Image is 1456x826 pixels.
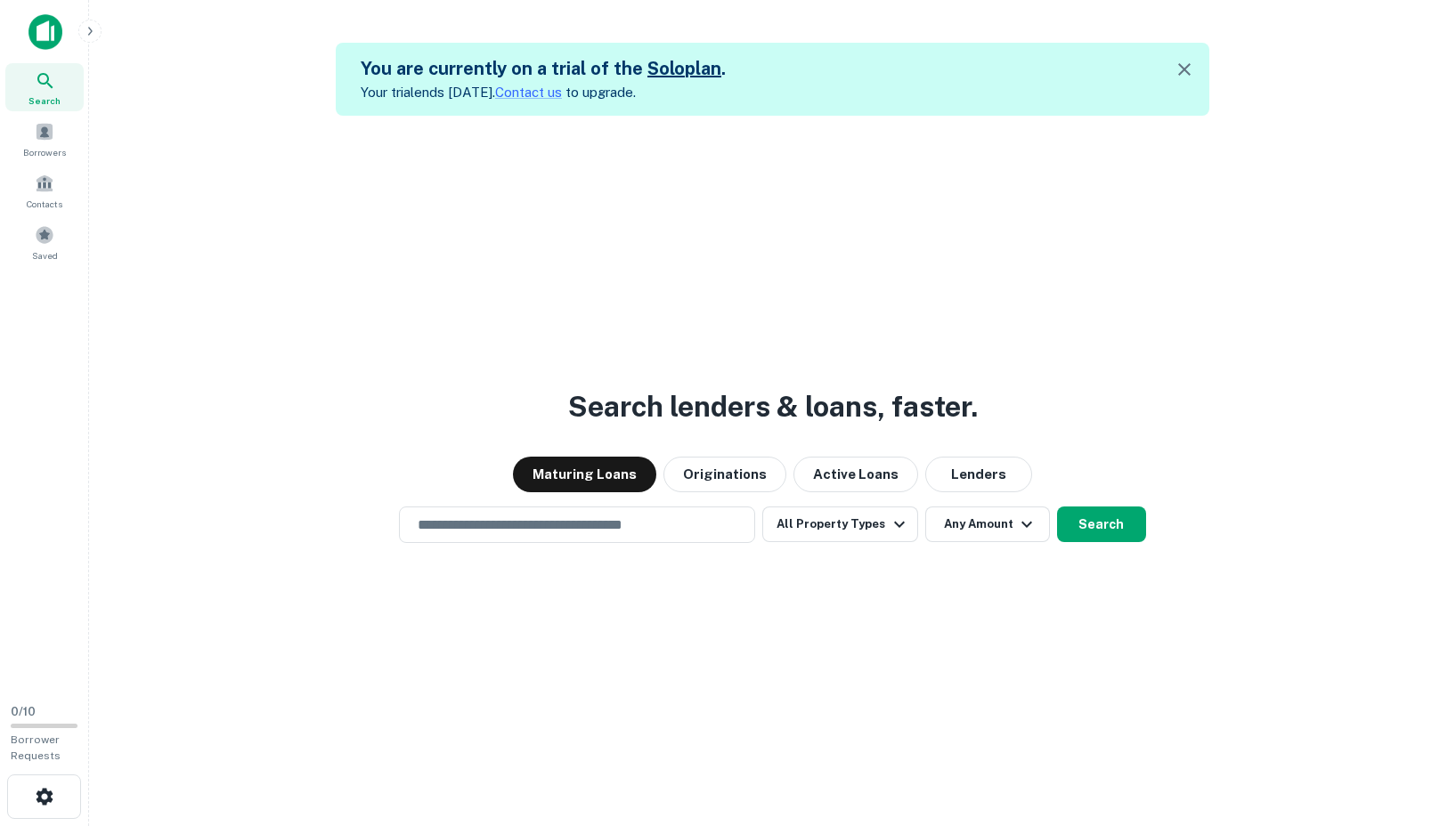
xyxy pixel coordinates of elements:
button: Active Loans [793,457,918,492]
button: All Property Types [762,506,917,542]
span: Borrower Requests [11,733,61,762]
span: Borrowers [23,145,66,159]
button: Originations [663,457,786,492]
a: Soloplan [647,58,721,79]
a: Search [5,63,84,111]
button: Search [1057,506,1146,542]
span: Search [28,93,61,108]
button: Lenders [925,457,1032,492]
a: Saved [5,218,84,266]
p: Your trial ends [DATE]. to upgrade. [361,82,726,103]
a: Contacts [5,166,84,215]
span: 0 / 10 [11,705,36,718]
a: Borrowers [5,115,84,163]
iframe: Chat Widget [1367,627,1456,712]
span: Contacts [27,197,62,211]
span: Saved [32,248,58,263]
button: Maturing Loans [513,457,656,492]
img: capitalize-icon.png [28,14,62,50]
a: Contact us [495,85,562,100]
h3: Search lenders & loans, faster. [568,385,978,428]
h5: You are currently on a trial of the . [361,55,726,82]
button: Any Amount [925,506,1050,542]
